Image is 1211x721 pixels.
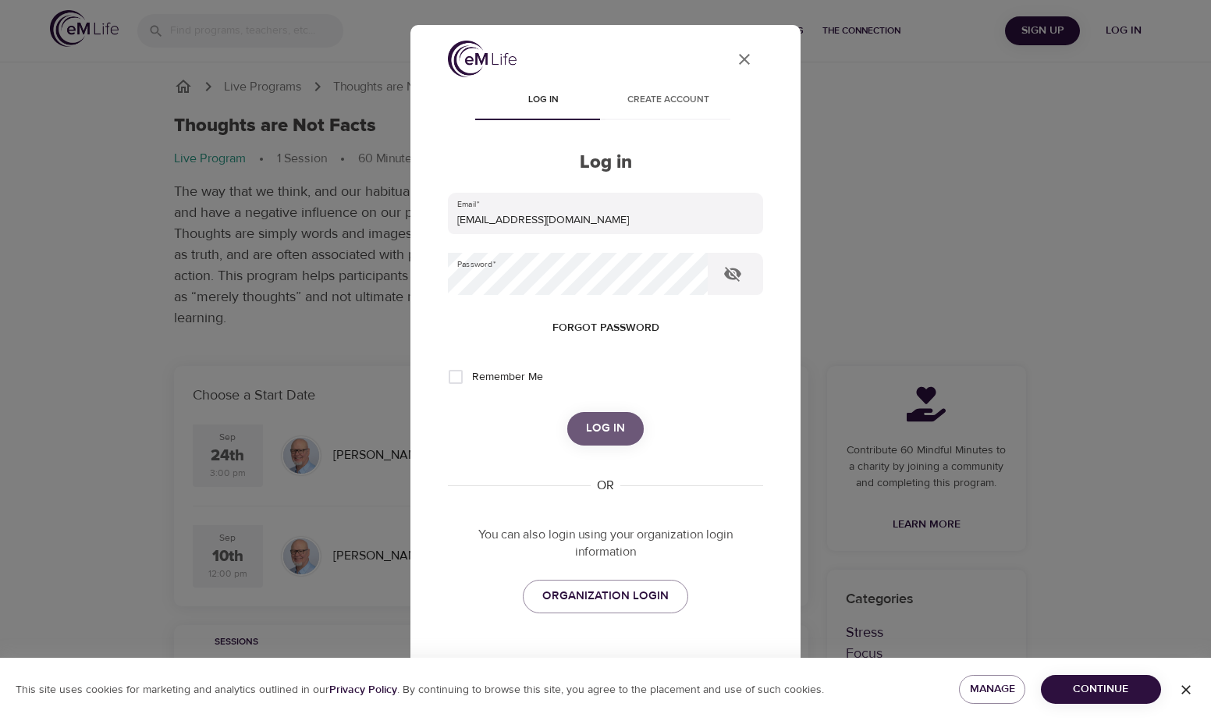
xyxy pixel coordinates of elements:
[448,41,517,77] img: logo
[1053,680,1149,699] span: Continue
[546,314,666,343] button: Forgot password
[567,412,644,445] button: Log in
[448,83,763,120] div: disabled tabs example
[329,683,397,697] b: Privacy Policy
[448,151,763,174] h2: Log in
[552,318,659,338] span: Forgot password
[615,92,721,108] span: Create account
[542,586,669,606] span: ORGANIZATION LOGIN
[523,580,688,613] a: ORGANIZATION LOGIN
[971,680,1012,699] span: Manage
[490,92,596,108] span: Log in
[591,477,620,495] div: OR
[448,526,763,562] p: You can also login using your organization login information
[726,41,763,78] button: close
[472,369,543,385] span: Remember Me
[586,418,625,439] span: Log in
